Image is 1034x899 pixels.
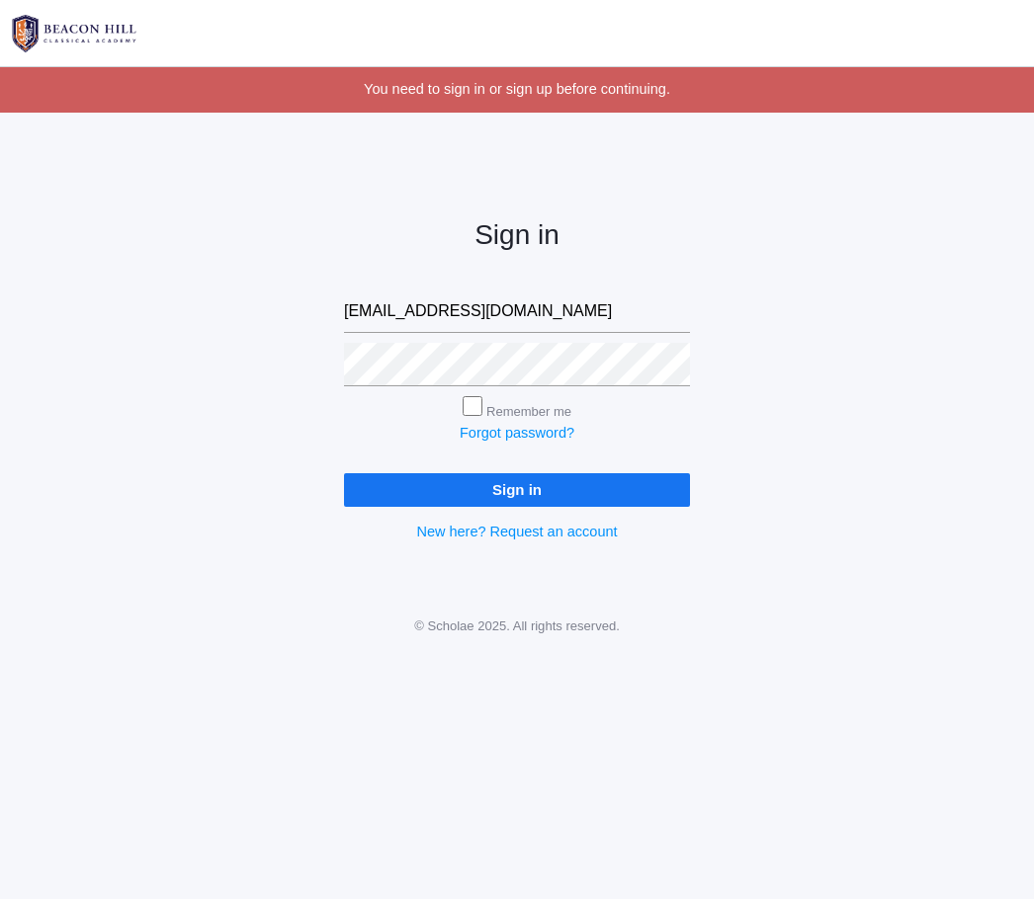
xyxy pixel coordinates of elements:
a: Forgot password? [460,425,574,441]
input: Sign in [344,473,690,506]
input: Email address [344,290,690,334]
a: New here? Request an account [416,524,617,539]
h2: Sign in [344,220,690,251]
label: Remember me [486,404,571,419]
